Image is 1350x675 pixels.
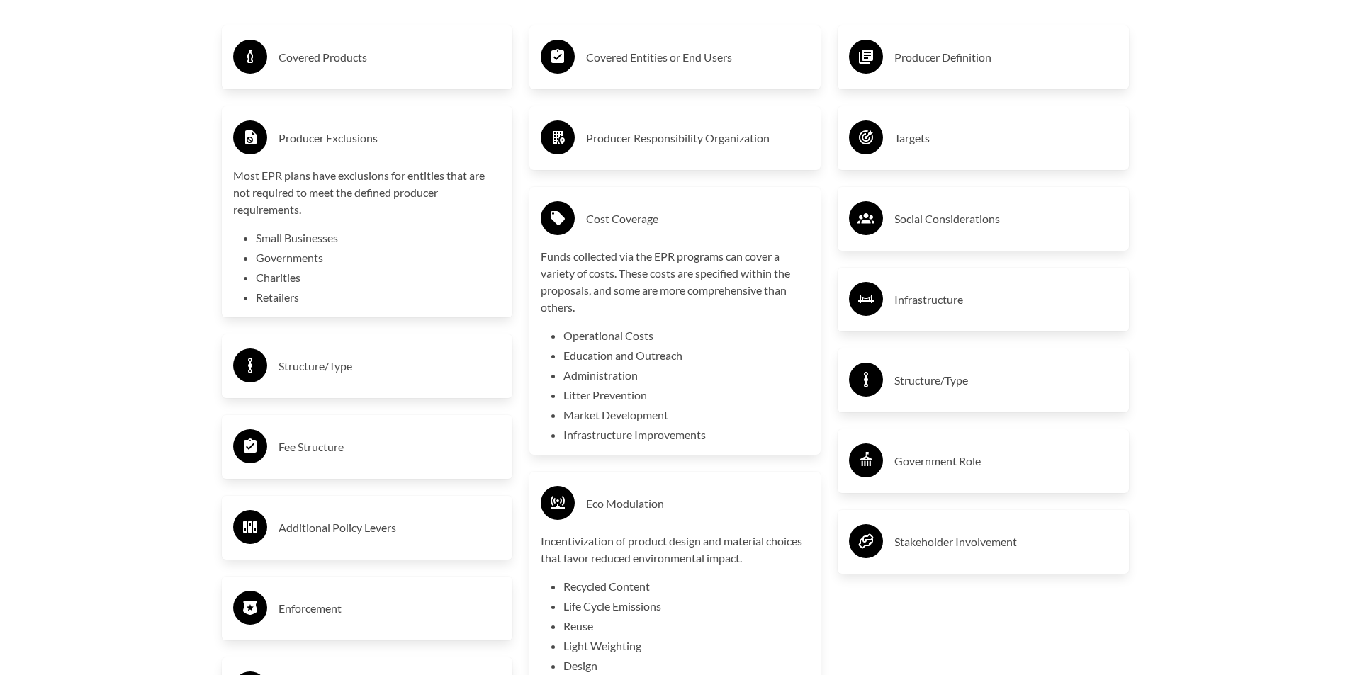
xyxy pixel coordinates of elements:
[256,249,502,266] li: Governments
[586,46,809,69] h3: Covered Entities or End Users
[586,127,809,149] h3: Producer Responsibility Organization
[563,347,809,364] li: Education and Outreach
[894,450,1118,472] h3: Government Role
[894,46,1118,69] h3: Producer Definition
[586,492,809,515] h3: Eco Modulation
[563,657,809,674] li: Design
[894,369,1118,392] h3: Structure/Type
[256,229,502,246] li: Small Businesses
[541,533,809,567] p: Incentivization of product design and material choices that favor reduced environmental impact.
[563,367,809,384] li: Administration
[279,46,502,69] h3: Covered Products
[563,407,809,424] li: Market Development
[563,327,809,344] li: Operational Costs
[256,269,502,286] li: Charities
[541,248,809,316] p: Funds collected via the EPR programs can cover a variety of costs. These costs are specified with...
[279,436,502,458] h3: Fee Structure
[894,288,1118,311] h3: Infrastructure
[563,426,809,443] li: Infrastructure Improvements
[563,598,809,615] li: Life Cycle Emissions
[563,578,809,595] li: Recycled Content
[563,637,809,654] li: Light Weighting
[279,355,502,378] h3: Structure/Type
[279,597,502,620] h3: Enforcement
[563,618,809,635] li: Reuse
[256,289,502,306] li: Retailers
[233,167,502,218] p: Most EPR plans have exclusions for entities that are not required to meet the defined producer re...
[894,127,1118,149] h3: Targets
[279,127,502,149] h3: Producer Exclusions
[586,208,809,230] h3: Cost Coverage
[894,208,1118,230] h3: Social Considerations
[894,531,1118,553] h3: Stakeholder Involvement
[279,516,502,539] h3: Additional Policy Levers
[563,387,809,404] li: Litter Prevention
